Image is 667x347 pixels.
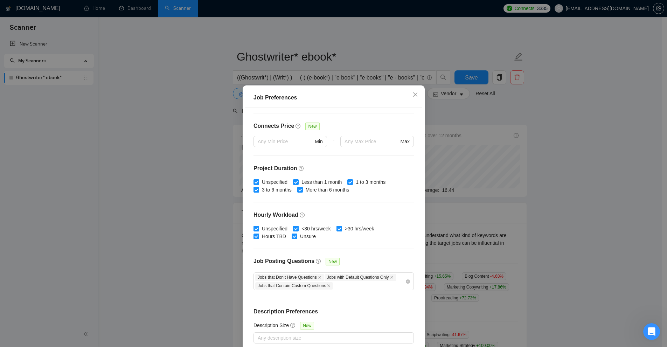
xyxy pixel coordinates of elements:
[5,3,18,16] button: go back
[300,212,305,218] span: question-circle
[253,321,289,329] h5: Description Size
[390,276,393,279] span: close
[412,92,418,97] span: close
[224,3,236,15] div: Close
[290,322,296,328] span: question-circle
[327,284,331,287] span: close
[296,123,301,129] span: question-circle
[210,3,224,16] button: Collapse window
[342,225,377,233] span: >30 hrs/week
[253,211,414,219] h4: Hourly Workload
[400,138,409,145] span: Max
[316,258,321,264] span: question-circle
[255,274,324,281] span: Jobs that Don’t Have Questions
[259,225,290,233] span: Unspecified
[253,307,414,316] h4: Description Preferences
[253,122,294,130] h4: Connects Price
[300,322,314,329] span: New
[259,178,290,186] span: Unspecified
[259,186,294,194] span: 3 to 6 months
[255,282,333,290] span: Jobs that Contain Custom Questions
[297,233,318,240] span: Unsure
[345,138,399,145] input: Any Max Price
[253,164,414,173] h4: Project Duration
[327,136,340,155] div: -
[305,123,319,130] span: New
[259,233,289,240] span: Hours TBD
[406,85,425,104] button: Close
[253,93,414,102] div: Job Preferences
[253,257,314,265] h4: Job Posting Questions
[315,138,323,145] span: Min
[406,279,410,284] span: close-circle
[353,178,388,186] span: 1 to 3 months
[318,276,321,279] span: close
[298,166,304,171] span: question-circle
[299,225,334,233] span: <30 hrs/week
[643,323,660,340] iframe: Intercom live chat
[303,186,352,194] span: More than 6 months
[324,274,396,281] span: Jobs with Default Questions Only
[258,138,313,145] input: Any Min Price
[326,258,340,265] span: New
[299,178,345,186] span: Less than 1 month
